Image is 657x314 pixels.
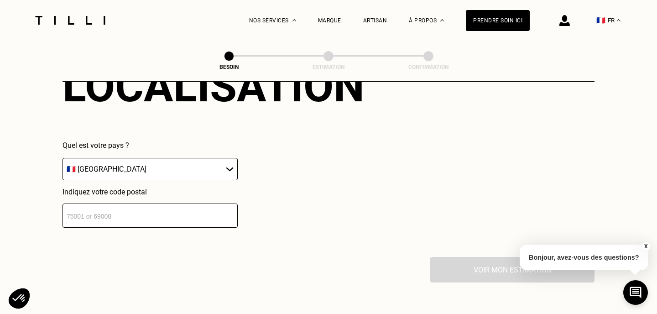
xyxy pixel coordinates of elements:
span: 🇫🇷 [596,16,605,25]
div: Estimation [283,64,374,70]
div: Confirmation [383,64,474,70]
img: icône connexion [559,15,570,26]
img: Menu déroulant à propos [440,19,444,21]
img: Menu déroulant [292,19,296,21]
img: Logo du service de couturière Tilli [32,16,109,25]
a: Marque [318,17,341,24]
a: Prendre soin ici [466,10,530,31]
a: Artisan [363,17,387,24]
input: 75001 or 69008 [63,204,238,228]
p: Quel est votre pays ? [63,141,238,150]
p: Indiquez votre code postal [63,188,238,196]
div: Localisation [63,61,365,112]
img: menu déroulant [617,19,620,21]
div: Besoin [183,64,275,70]
p: Bonjour, avez-vous des questions? [520,245,648,270]
button: X [641,241,650,251]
